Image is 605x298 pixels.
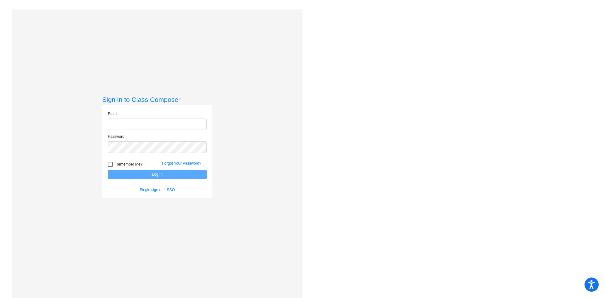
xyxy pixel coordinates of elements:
[108,111,117,117] label: Email
[108,170,207,179] button: Log In
[102,96,212,103] h3: Sign in to Class Composer
[162,161,201,166] a: Forgot Your Password?
[140,188,175,192] a: Single sign on - SSO
[115,161,142,168] span: Remember Me?
[108,134,124,139] label: Password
